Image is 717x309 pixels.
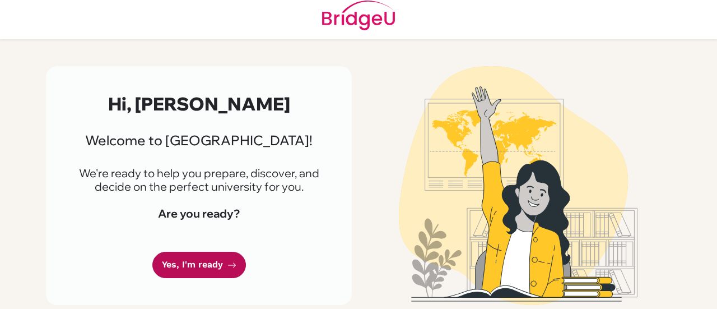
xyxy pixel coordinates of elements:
[73,207,325,220] h4: Are you ready?
[152,252,246,278] a: Yes, I'm ready
[73,167,325,193] p: We're ready to help you prepare, discover, and decide on the perfect university for you.
[73,93,325,114] h2: Hi, [PERSON_NAME]
[73,132,325,149] h3: Welcome to [GEOGRAPHIC_DATA]!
